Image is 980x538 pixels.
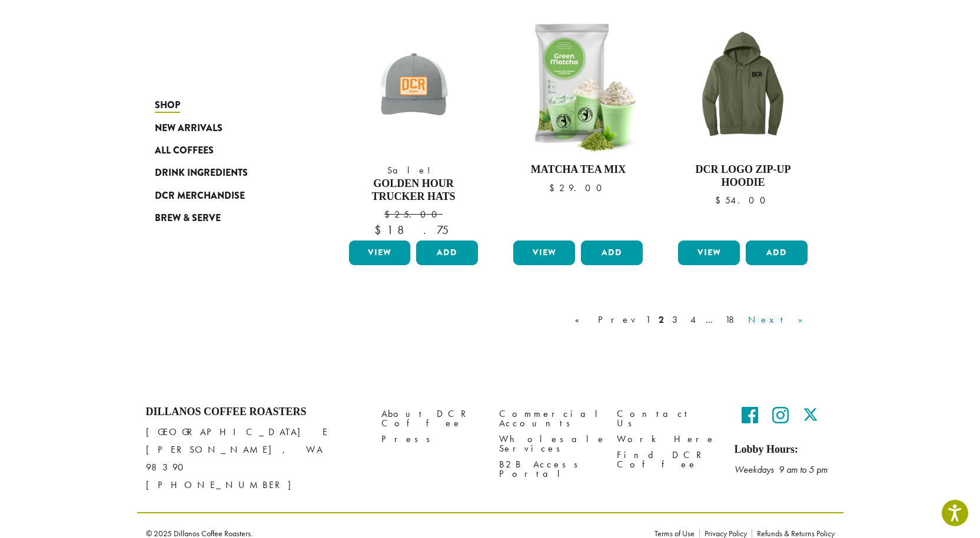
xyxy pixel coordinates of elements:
bdi: 29.00 [549,182,607,194]
a: Brew & Serve [155,207,296,229]
a: 1 [643,313,653,327]
a: Privacy Policy [699,529,752,537]
a: About DCR Coffee [381,406,481,431]
span: $ [374,222,387,238]
a: Find DCR Coffee [617,447,717,473]
a: 2 [656,313,666,327]
a: « Prev [573,313,640,327]
img: Cool-Capp-Matcha-Tea-Mix-DP3525.png [510,19,646,154]
a: … [703,313,719,327]
span: All Coffees [155,143,214,158]
span: $ [384,208,394,220]
a: Sale! Golden Hour Trucker Hats $25.00 [346,19,481,236]
h4: Golden Hour Trucker Hats [346,178,481,203]
button: Add [746,240,808,265]
a: 4 [688,313,700,327]
span: Drink Ingredients [155,166,248,181]
a: Drink Ingredients [155,162,296,184]
p: © 2025 Dillanos Coffee Roasters. [146,529,637,537]
a: Press [381,432,481,447]
a: Shop [155,94,296,116]
span: Sale! [346,163,481,178]
bdi: 54.00 [715,194,771,206]
img: DCR-Dillanos-Zip-Up-Hoodie-Military-Green.png [675,19,810,154]
a: Contact Us [617,406,717,431]
button: Add [416,240,478,265]
a: View [678,240,740,265]
a: View [349,240,411,265]
a: Wholesale Services [499,432,599,457]
a: 18 [723,313,742,327]
a: DCR Merchandise [155,185,296,207]
a: Next » [746,313,813,327]
span: $ [715,194,725,206]
a: Work Here [617,432,717,447]
span: Shop [155,98,180,113]
a: B2B Access Portal [499,457,599,482]
button: Add [581,240,643,265]
a: Commercial Accounts [499,406,599,431]
a: New Arrivals [155,116,296,139]
a: Terms of Use [655,529,699,537]
bdi: 25.00 [384,208,443,220]
a: Matcha Tea Mix $29.00 [510,19,646,236]
h4: Dillanos Coffee Roasters [146,406,364,419]
a: DCR Logo Zip-Up Hoodie $54.00 [675,19,810,236]
em: Weekdays 9 am to 5 pm [735,463,828,476]
span: $ [549,182,559,194]
bdi: 18.75 [374,222,453,238]
h4: Matcha Tea Mix [510,163,646,176]
img: DCR-SS-Golden-Hour-Trucker-Hat-Marigold-Patch-1200x1200-Web-e1744312436823.png [346,19,481,154]
h4: DCR Logo Zip-Up Hoodie [675,163,810,189]
a: View [513,240,575,265]
a: Refunds & Returns Policy [752,529,835,537]
h5: Lobby Hours: [735,443,835,456]
span: New Arrivals [155,121,222,136]
span: Brew & Serve [155,211,221,226]
a: 3 [670,313,685,327]
span: DCR Merchandise [155,189,245,203]
a: All Coffees [155,139,296,162]
p: [GEOGRAPHIC_DATA] E [PERSON_NAME], WA 98390 [PHONE_NUMBER] [146,423,364,494]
